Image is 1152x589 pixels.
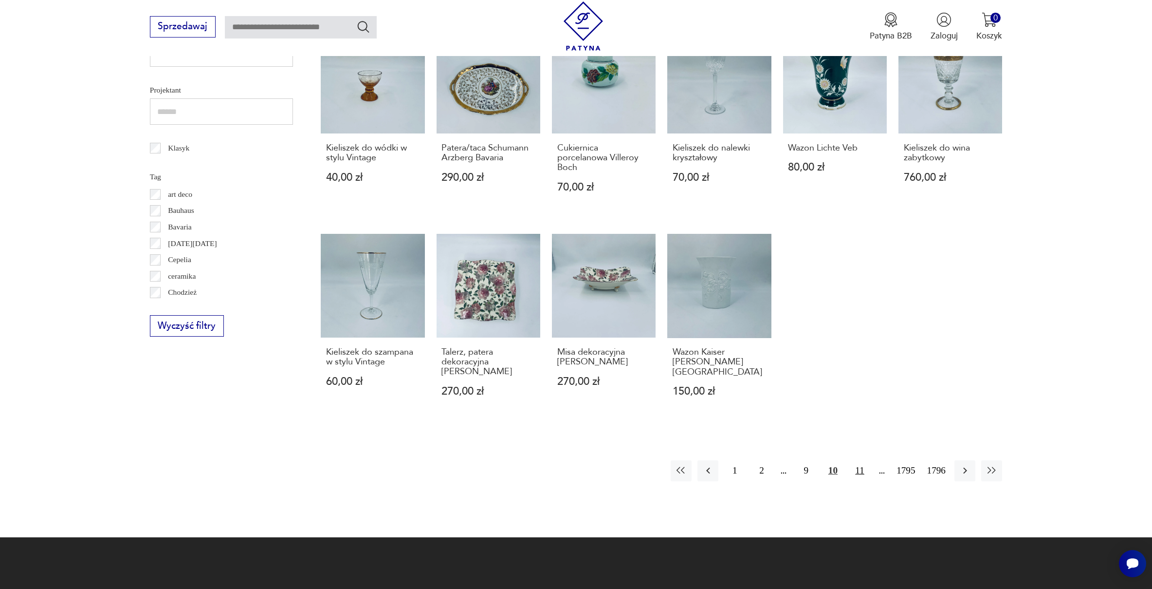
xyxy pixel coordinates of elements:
[168,204,194,217] p: Bauhaus
[788,143,881,153] h3: Wazon Lichte Veb
[441,172,535,183] p: 290,00 zł
[904,172,997,183] p: 760,00 zł
[783,30,887,215] a: Wazon Lichte VebWazon Lichte Veb80,00 zł
[557,182,651,192] p: 70,00 zł
[849,460,870,481] button: 11
[168,188,192,201] p: art deco
[898,30,1002,215] a: Kieliszek do wina zabytkowyKieliszek do wina zabytkowy760,00 zł
[751,460,772,481] button: 2
[936,12,951,27] img: Ikonka użytkownika
[976,12,1002,41] button: 0Koszyk
[673,347,766,377] h3: Wazon Kaiser [PERSON_NAME] [GEOGRAPHIC_DATA]
[931,12,958,41] button: Zaloguj
[667,234,771,419] a: Wazon Kaiser M. Frey GermanyWazon Kaiser [PERSON_NAME] [GEOGRAPHIC_DATA]150,00 zł
[870,12,912,41] button: Patyna B2B
[326,347,420,367] h3: Kieliszek do szampana w stylu Vintage
[673,386,766,397] p: 150,00 zł
[168,237,217,250] p: [DATE][DATE]
[667,30,771,215] a: Kieliszek do nalewki kryształowyKieliszek do nalewki kryształowy70,00 zł
[552,234,656,419] a: Misa dekoracyjna RosalinMisa dekoracyjna [PERSON_NAME]270,00 zł
[168,253,191,266] p: Cepelia
[150,171,293,183] p: Tag
[796,460,817,481] button: 9
[924,460,949,481] button: 1796
[168,142,189,154] p: Klasyk
[673,143,766,163] h3: Kieliszek do nalewki kryształowy
[150,315,224,337] button: Wyczyść filtry
[150,23,216,31] a: Sprzedawaj
[437,30,540,215] a: Patera/taca Schumann Arzberg BavariaPatera/taca Schumann Arzberg Bavaria290,00 zł
[168,270,196,283] p: ceramika
[1119,550,1146,577] iframe: Smartsupp widget button
[557,377,651,387] p: 270,00 zł
[557,143,651,173] h3: Cukiernica porcelanowa Villeroy Boch
[557,347,651,367] h3: Misa dekoracyjna [PERSON_NAME]
[326,143,420,163] h3: Kieliszek do wódki w stylu Vintage
[559,1,608,51] img: Patyna - sklep z meblami i dekoracjami vintage
[321,234,424,419] a: Kieliszek do szampana w stylu VintageKieliszek do szampana w stylu Vintage60,00 zł
[441,143,535,163] h3: Patera/taca Schumann Arzberg Bavaria
[168,221,192,233] p: Bavaria
[823,460,843,481] button: 10
[870,30,912,41] p: Patyna B2B
[870,12,912,41] a: Ikona medaluPatyna B2B
[441,386,535,397] p: 270,00 zł
[321,30,424,215] a: Kieliszek do wódki w stylu VintageKieliszek do wódki w stylu Vintage40,00 zł
[441,347,535,377] h3: Talerz, patera dekoracyjna [PERSON_NAME]
[168,303,196,315] p: Ćmielów
[326,172,420,183] p: 40,00 zł
[976,30,1002,41] p: Koszyk
[724,460,745,481] button: 1
[168,286,197,299] p: Chodzież
[326,377,420,387] p: 60,00 zł
[990,13,1001,23] div: 0
[150,84,293,96] p: Projektant
[356,19,370,34] button: Szukaj
[982,12,997,27] img: Ikona koszyka
[904,143,997,163] h3: Kieliszek do wina zabytkowy
[883,12,898,27] img: Ikona medalu
[894,460,918,481] button: 1795
[673,172,766,183] p: 70,00 zł
[931,30,958,41] p: Zaloguj
[552,30,656,215] a: Cukiernica porcelanowa Villeroy BochCukiernica porcelanowa Villeroy Boch70,00 zł
[437,234,540,419] a: Talerz, patera dekoracyjna RosalinTalerz, patera dekoracyjna [PERSON_NAME]270,00 zł
[150,16,216,38] button: Sprzedawaj
[788,162,881,172] p: 80,00 zł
